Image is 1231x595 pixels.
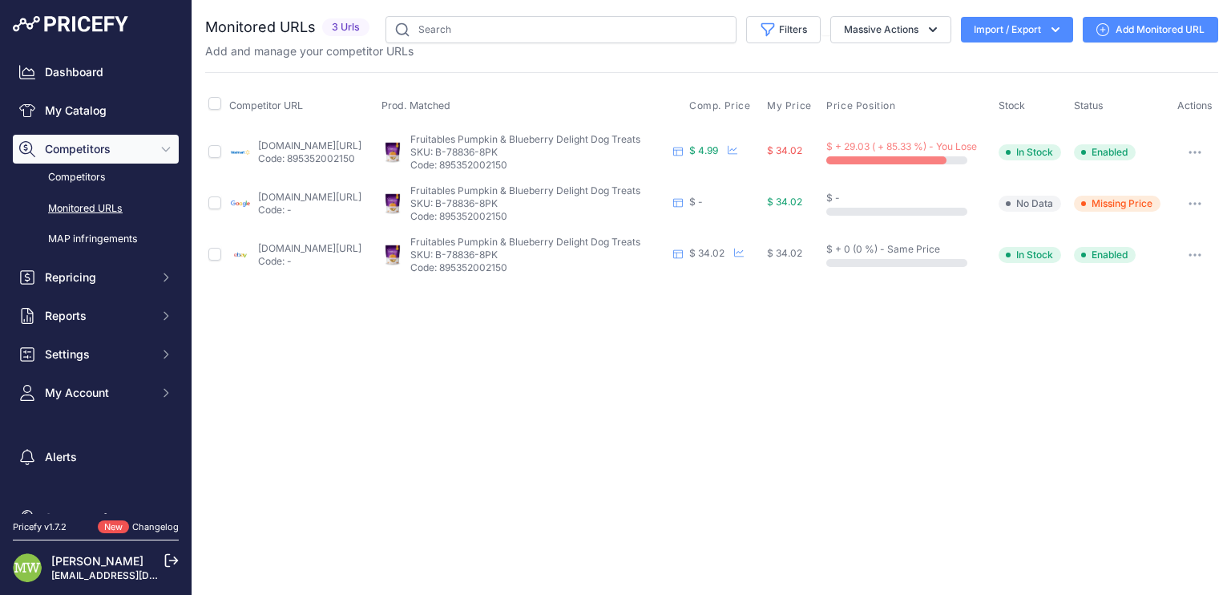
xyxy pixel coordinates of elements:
[1074,247,1136,263] span: Enabled
[1074,144,1136,160] span: Enabled
[13,58,179,532] nav: Sidebar
[410,236,640,248] span: Fruitables Pumpkin & Blueberry Delight Dog Treats
[229,99,303,111] span: Competitor URL
[258,152,361,165] p: Code: 895352002150
[205,16,316,38] h2: Monitored URLs
[13,340,179,369] button: Settings
[258,255,361,268] p: Code: -
[410,184,640,196] span: Fruitables Pumpkin & Blueberry Delight Dog Treats
[767,247,802,259] span: $ 34.02
[999,247,1061,263] span: In Stock
[258,191,361,203] a: [DOMAIN_NAME][URL]
[132,521,179,532] a: Changelog
[961,17,1073,42] button: Import / Export
[826,99,895,112] span: Price Position
[13,58,179,87] a: Dashboard
[51,554,143,568] a: [PERSON_NAME]
[826,99,898,112] button: Price Position
[13,378,179,407] button: My Account
[258,140,361,152] a: [DOMAIN_NAME][URL]
[689,247,724,259] span: $ 34.02
[410,249,667,261] p: SKU: B-78836-8PK
[258,204,361,217] p: Code: -
[13,164,179,192] a: Competitors
[13,302,179,330] button: Reports
[1083,17,1218,42] a: Add Monitored URL
[13,195,179,223] a: Monitored URLs
[410,133,640,145] span: Fruitables Pumpkin & Blueberry Delight Dog Treats
[410,146,667,159] p: SKU: B-78836-8PK
[13,16,128,32] img: Pricefy Logo
[746,16,821,43] button: Filters
[767,99,815,112] button: My Price
[410,197,667,210] p: SKU: B-78836-8PK
[45,269,150,285] span: Repricing
[1074,99,1104,111] span: Status
[999,196,1061,212] span: No Data
[826,243,940,255] span: $ + 0 (0 %) - Same Price
[45,141,150,157] span: Competitors
[45,385,150,401] span: My Account
[689,99,754,112] button: Comp. Price
[205,43,414,59] p: Add and manage your competitor URLs
[322,18,369,37] span: 3 Urls
[385,16,737,43] input: Search
[410,210,667,223] p: Code: 895352002150
[410,261,667,274] p: Code: 895352002150
[45,346,150,362] span: Settings
[767,196,802,208] span: $ 34.02
[826,140,977,152] span: $ + 29.03 ( + 85.33 %) - You Lose
[767,144,802,156] span: $ 34.02
[51,569,219,581] a: [EMAIL_ADDRESS][DOMAIN_NAME]
[13,263,179,292] button: Repricing
[13,225,179,253] a: MAP infringements
[1177,99,1213,111] span: Actions
[689,99,751,112] span: Comp. Price
[258,242,361,254] a: [DOMAIN_NAME][URL]
[13,520,67,534] div: Pricefy v1.7.2
[689,196,761,208] div: $ -
[13,135,179,164] button: Competitors
[45,308,150,324] span: Reports
[689,144,718,156] span: $ 4.99
[826,192,992,204] div: $ -
[13,96,179,125] a: My Catalog
[767,99,812,112] span: My Price
[13,504,179,532] a: Suggest a feature
[1074,196,1160,212] span: Missing Price
[999,144,1061,160] span: In Stock
[410,159,667,172] p: Code: 895352002150
[999,99,1025,111] span: Stock
[830,16,951,43] button: Massive Actions
[98,520,129,534] span: New
[13,443,179,472] a: Alerts
[381,99,450,111] span: Prod. Matched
